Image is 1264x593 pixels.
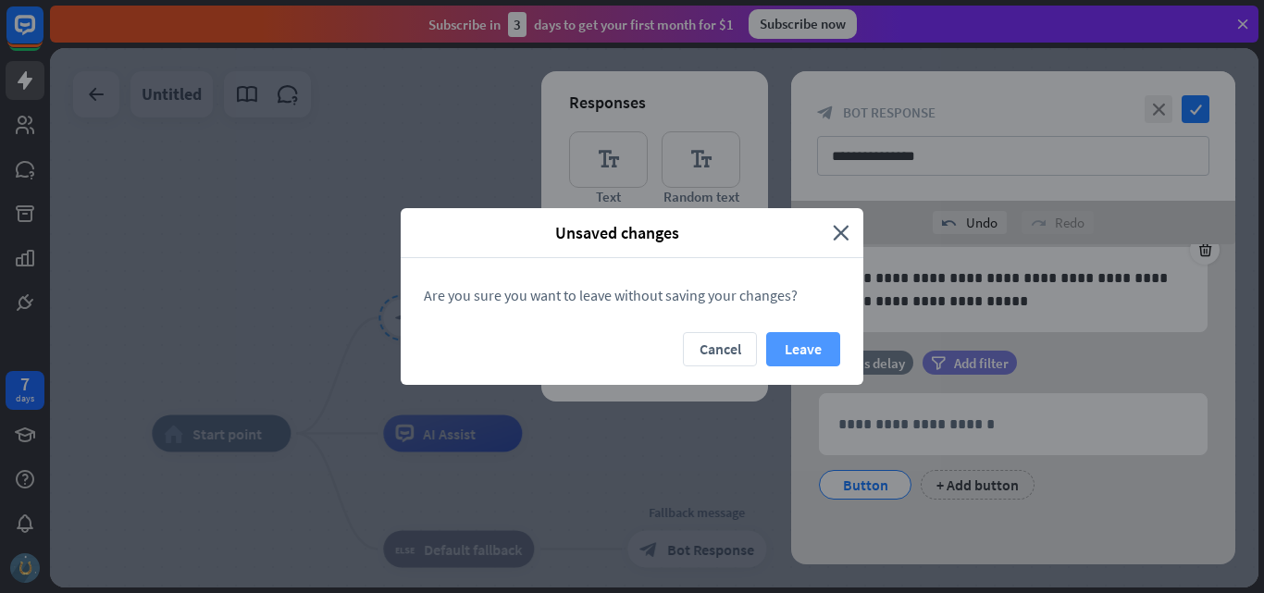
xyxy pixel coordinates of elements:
span: Unsaved changes [415,222,819,243]
span: Are you sure you want to leave without saving your changes? [424,286,798,304]
button: Open LiveChat chat widget [15,7,70,63]
button: Cancel [683,332,757,366]
button: Leave [766,332,840,366]
i: close [833,222,849,243]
